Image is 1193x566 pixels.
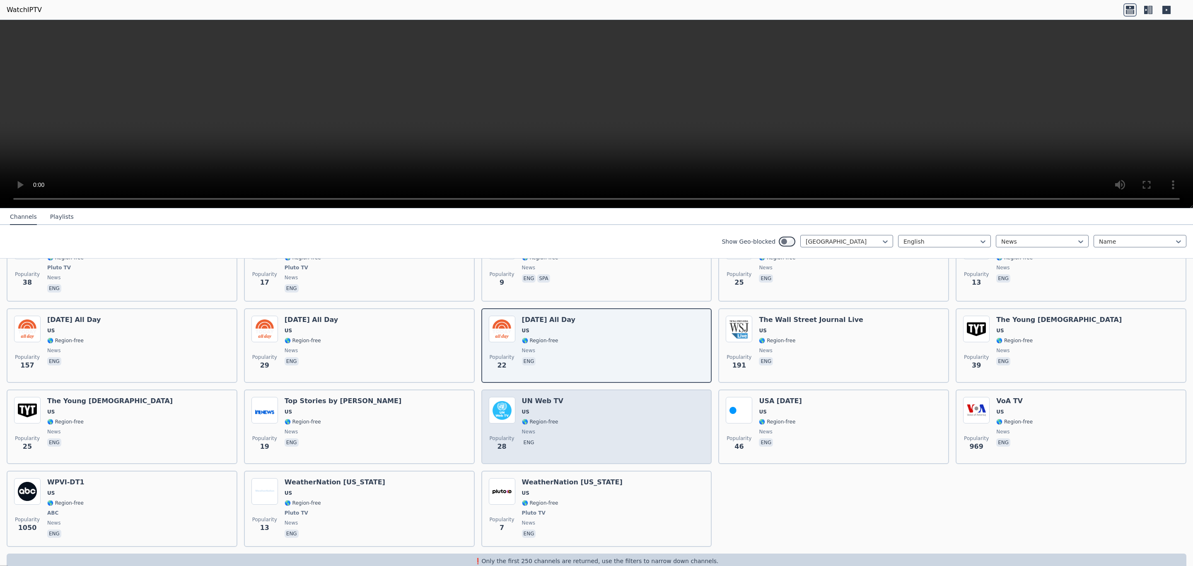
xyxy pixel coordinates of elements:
[489,478,515,505] img: WeatherNation New York
[285,284,299,293] p: eng
[47,347,60,354] span: news
[996,428,1009,435] span: news
[522,327,529,334] span: US
[522,337,558,344] span: 🌎 Region-free
[47,500,84,506] span: 🌎 Region-free
[759,274,773,283] p: eng
[490,271,514,278] span: Popularity
[10,557,1183,565] p: ❗️Only the first 250 channels are returned, use the filters to narrow down channels.
[497,442,506,452] span: 28
[734,278,744,288] span: 25
[759,357,773,365] p: eng
[47,264,71,271] span: Pluto TV
[285,490,292,496] span: US
[522,357,536,365] p: eng
[759,264,772,271] span: news
[260,523,269,533] span: 13
[522,274,536,283] p: eng
[522,500,558,506] span: 🌎 Region-free
[996,327,1004,334] span: US
[20,360,34,370] span: 157
[285,438,299,447] p: eng
[14,316,41,342] img: TODAY All Day
[726,316,752,342] img: The Wall Street Journal Live
[722,237,775,246] label: Show Geo-blocked
[252,435,277,442] span: Popularity
[285,316,338,324] h6: [DATE] All Day
[23,278,32,288] span: 38
[489,397,515,423] img: UN Web TV
[47,418,84,425] span: 🌎 Region-free
[964,271,989,278] span: Popularity
[47,316,101,324] h6: [DATE] All Day
[759,327,766,334] span: US
[47,520,60,526] span: news
[251,397,278,423] img: Top Stories by Newsy
[522,347,535,354] span: news
[252,271,277,278] span: Popularity
[47,409,55,415] span: US
[47,510,58,516] span: ABC
[969,442,983,452] span: 969
[996,316,1122,324] h6: The Young [DEMOGRAPHIC_DATA]
[47,337,84,344] span: 🌎 Region-free
[522,418,558,425] span: 🌎 Region-free
[50,209,74,225] button: Playlists
[285,530,299,538] p: eng
[759,428,772,435] span: news
[522,438,536,447] p: eng
[47,284,61,293] p: eng
[522,264,535,271] span: news
[490,354,514,360] span: Popularity
[285,357,299,365] p: eng
[260,442,269,452] span: 19
[972,360,981,370] span: 39
[47,490,55,496] span: US
[759,347,772,354] span: news
[490,435,514,442] span: Popularity
[252,516,277,523] span: Popularity
[251,316,278,342] img: TODAY All Day
[759,418,795,425] span: 🌎 Region-free
[47,478,85,486] h6: WPVI-DT1
[963,316,990,342] img: The Young Turks
[23,442,32,452] span: 25
[537,274,550,283] p: spa
[996,397,1033,405] h6: VoA TV
[15,435,40,442] span: Popularity
[285,347,298,354] span: news
[996,337,1033,344] span: 🌎 Region-free
[500,278,504,288] span: 9
[14,397,41,423] img: The Young Turks
[727,435,751,442] span: Popularity
[285,337,321,344] span: 🌎 Region-free
[759,316,863,324] h6: The Wall Street Journal Live
[285,478,385,486] h6: WeatherNation [US_STATE]
[285,418,321,425] span: 🌎 Region-free
[522,316,575,324] h6: [DATE] All Day
[964,354,989,360] span: Popularity
[15,271,40,278] span: Popularity
[522,530,536,538] p: eng
[522,428,535,435] span: news
[734,442,744,452] span: 46
[10,209,37,225] button: Channels
[260,360,269,370] span: 29
[252,354,277,360] span: Popularity
[996,264,1009,271] span: news
[522,409,529,415] span: US
[285,500,321,506] span: 🌎 Region-free
[500,523,504,533] span: 7
[727,354,751,360] span: Popularity
[285,520,298,526] span: news
[759,397,802,405] h6: USA [DATE]
[726,397,752,423] img: USA TODAY
[522,490,529,496] span: US
[497,360,506,370] span: 22
[996,409,1004,415] span: US
[7,5,42,15] a: WatchIPTV
[996,438,1010,447] p: eng
[285,264,308,271] span: Pluto TV
[285,274,298,281] span: news
[285,510,308,516] span: Pluto TV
